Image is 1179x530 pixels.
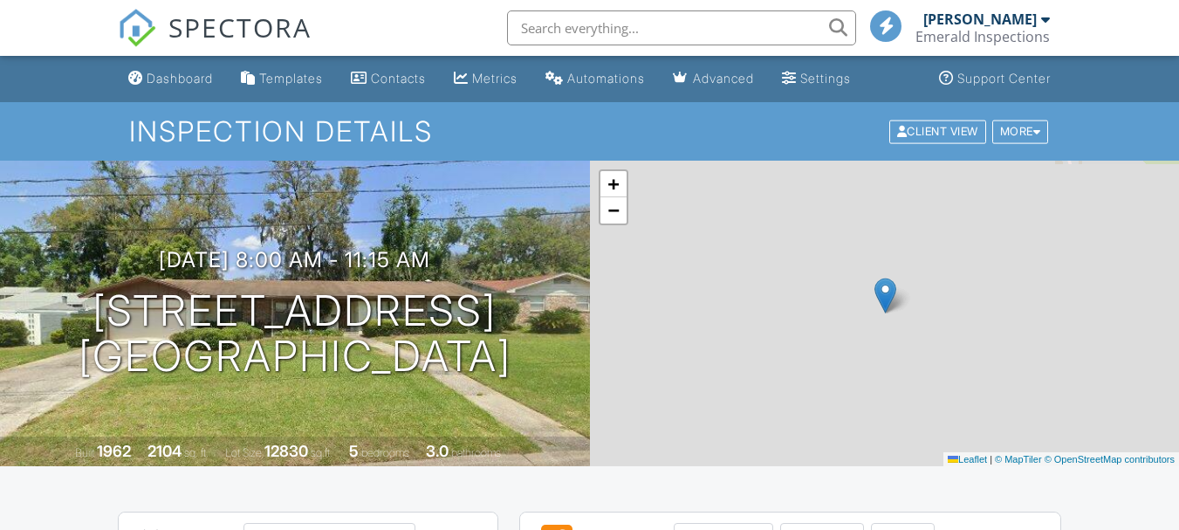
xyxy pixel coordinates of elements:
span: + [607,173,619,195]
div: Settings [800,71,851,86]
div: Metrics [472,71,518,86]
span: SPECTORA [168,9,312,45]
div: Advanced [693,71,754,86]
img: Marker [874,278,896,313]
a: Metrics [447,63,524,95]
div: Automations [567,71,645,86]
img: The Best Home Inspection Software - Spectora [118,9,156,47]
a: Dashboard [121,63,220,95]
div: Templates [259,71,323,86]
div: More [992,120,1049,143]
a: © OpenStreetMap contributors [1045,454,1175,465]
div: Support Center [957,71,1051,86]
div: Emerald Inspections [915,28,1050,45]
a: Support Center [932,63,1058,95]
span: Lot Size [225,446,262,459]
a: Zoom in [600,171,627,197]
a: SPECTORA [118,24,312,60]
span: Built [75,446,94,459]
div: Dashboard [147,71,213,86]
h1: Inspection Details [129,116,1050,147]
span: bathrooms [451,446,501,459]
span: sq. ft. [184,446,209,459]
a: Automations (Basic) [538,63,652,95]
span: − [607,199,619,221]
a: Settings [775,63,858,95]
div: Contacts [371,71,426,86]
h1: [STREET_ADDRESS] [GEOGRAPHIC_DATA] [79,288,511,381]
input: Search everything... [507,10,856,45]
span: sq.ft. [311,446,332,459]
div: 1962 [97,442,131,460]
div: 3.0 [426,442,449,460]
div: Client View [889,120,986,143]
a: Advanced [666,63,761,95]
a: Contacts [344,63,433,95]
a: Zoom out [600,197,627,224]
a: Leaflet [948,454,987,465]
a: Client View [888,124,990,137]
h3: [DATE] 8:00 am - 11:15 am [159,248,430,272]
a: © MapTiler [995,454,1042,465]
span: | [990,454,992,465]
div: [PERSON_NAME] [923,10,1037,28]
a: Templates [234,63,330,95]
div: 12830 [264,442,308,460]
span: bedrooms [361,446,409,459]
div: 2104 [147,442,182,460]
div: 5 [349,442,359,460]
